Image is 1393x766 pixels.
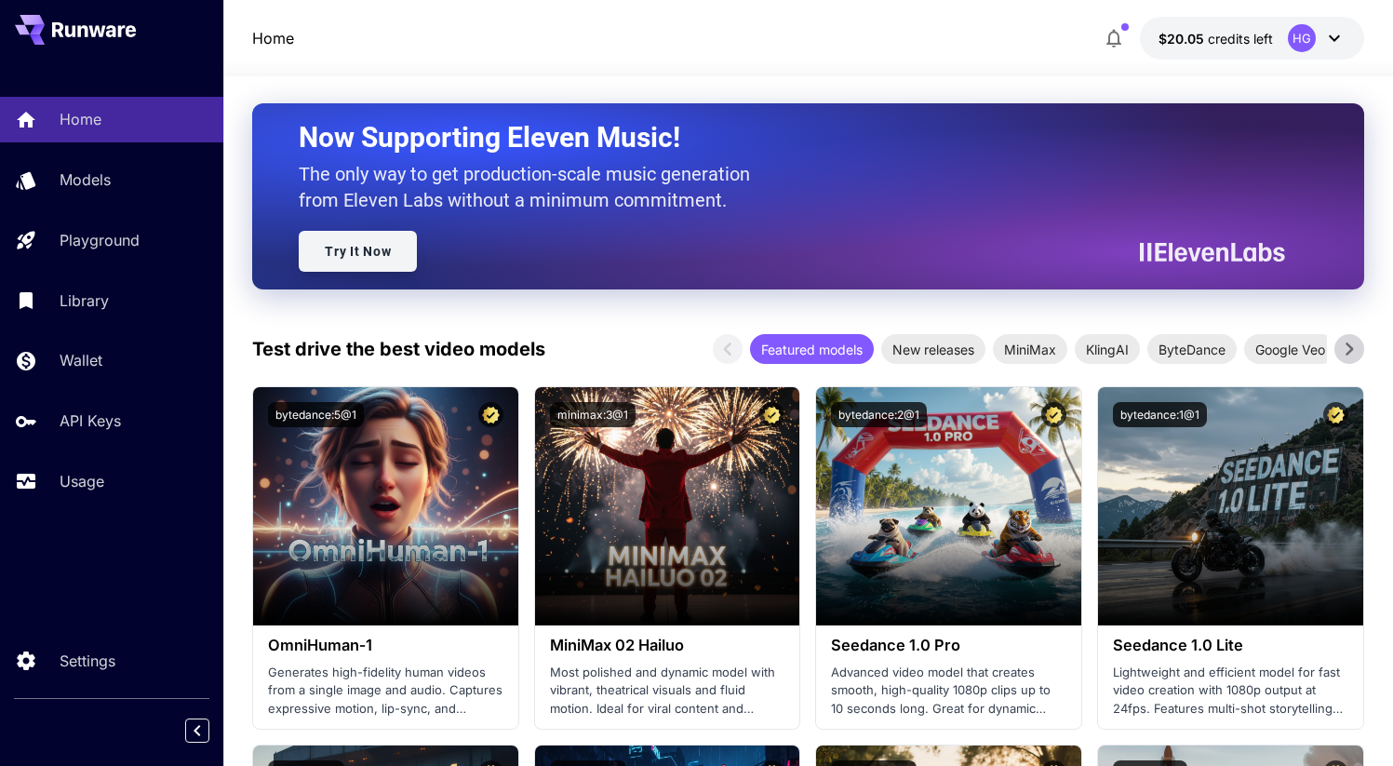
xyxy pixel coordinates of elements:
div: New releases [881,334,985,364]
p: Lightweight and efficient model for fast video creation with 1080p output at 24fps. Features mult... [1113,664,1348,719]
p: Models [60,168,111,191]
div: Featured models [750,334,874,364]
a: Home [252,27,294,49]
button: Certified Model – Vetted for best performance and includes a commercial license. [478,402,503,427]
img: alt [816,387,1081,625]
h3: OmniHuman‑1 [268,637,503,654]
p: Test drive the best video models [252,335,545,363]
h2: Now Supporting Eleven Music! [299,120,1270,155]
span: $20.05 [1159,31,1208,47]
img: alt [1098,387,1363,625]
nav: breadcrumb [252,27,294,49]
h3: Seedance 1.0 Lite [1113,637,1348,654]
p: Library [60,289,109,312]
button: minimax:3@1 [550,402,636,427]
button: Certified Model – Vetted for best performance and includes a commercial license. [1323,402,1348,427]
button: bytedance:1@1 [1113,402,1207,427]
div: KlingAI [1075,334,1140,364]
p: Most polished and dynamic model with vibrant, theatrical visuals and fluid motion. Ideal for vira... [550,664,785,719]
span: MiniMax [993,340,1067,359]
span: Featured models [750,340,874,359]
span: credits left [1208,31,1273,47]
h3: MiniMax 02 Hailuo [550,637,785,654]
h3: Seedance 1.0 Pro [831,637,1066,654]
span: ByteDance [1147,340,1237,359]
p: Playground [60,229,140,251]
p: Advanced video model that creates smooth, high-quality 1080p clips up to 10 seconds long. Great f... [831,664,1066,719]
div: $20.05 [1159,29,1273,48]
p: Generates high-fidelity human videos from a single image and audio. Captures expressive motion, l... [268,664,503,719]
div: MiniMax [993,334,1067,364]
span: KlingAI [1075,340,1140,359]
div: Collapse sidebar [199,714,223,747]
p: Usage [60,470,104,492]
img: alt [253,387,518,625]
button: Certified Model – Vetted for best performance and includes a commercial license. [759,402,784,427]
button: Collapse sidebar [185,719,209,743]
button: $20.05HG [1140,17,1364,60]
div: ByteDance [1147,334,1237,364]
img: alt [535,387,800,625]
p: Settings [60,650,115,672]
span: Google Veo [1244,340,1336,359]
a: Try It Now [299,231,417,272]
p: Home [60,108,101,130]
p: Wallet [60,349,102,371]
button: bytedance:2@1 [831,402,927,427]
button: Certified Model – Vetted for best performance and includes a commercial license. [1041,402,1066,427]
button: bytedance:5@1 [268,402,364,427]
span: New releases [881,340,985,359]
p: The only way to get production-scale music generation from Eleven Labs without a minimum commitment. [299,161,764,213]
div: HG [1288,24,1316,52]
p: API Keys [60,410,121,432]
div: Google Veo [1244,334,1336,364]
